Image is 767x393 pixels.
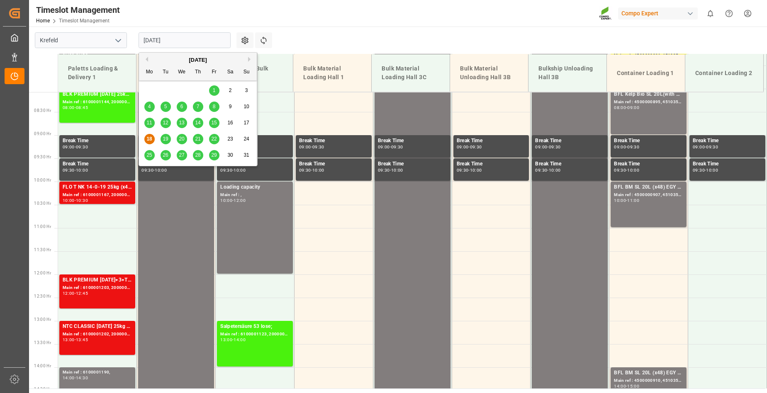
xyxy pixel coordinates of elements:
div: Choose Tuesday, August 26th, 2025 [161,150,171,160]
span: 7 [197,104,200,109]
div: Main ref : 4500000907, 4510356184; [614,192,683,199]
div: Choose Thursday, August 14th, 2025 [193,118,203,128]
div: Break Time [614,137,683,145]
span: 11 [146,120,152,126]
div: - [232,168,234,172]
div: - [547,145,548,149]
span: 22 [211,136,217,142]
div: Bulk Material Unloading Hall 3B [457,61,521,85]
span: 4 [148,104,151,109]
div: Break Time [378,137,447,145]
div: Break Time [535,137,604,145]
span: 19 [163,136,168,142]
div: 09:30 [391,145,403,149]
div: - [468,168,470,172]
div: 10:00 [234,168,246,172]
div: Choose Saturday, August 23rd, 2025 [225,134,236,144]
div: Th [193,67,203,78]
div: 09:30 [220,168,232,172]
div: Choose Thursday, August 7th, 2025 [193,102,203,112]
div: 12:00 [63,291,75,295]
div: Fr [209,67,219,78]
div: - [626,199,627,202]
div: [DATE] [139,56,257,64]
img: Screenshot%202023-09-29%20at%2010.02.21.png_1712312052.png [599,6,612,21]
div: Break Time [378,160,447,168]
div: 10:30 [76,199,88,202]
div: Main ref : 6100001190, [63,369,132,376]
div: - [626,168,627,172]
div: 10:00 [470,168,482,172]
div: Choose Saturday, August 2nd, 2025 [225,85,236,96]
span: 3 [245,87,248,93]
div: 09:30 [693,168,705,172]
span: 11:30 Hr [34,247,51,252]
div: - [75,145,76,149]
div: Bulk Material Loading Hall 1 [300,61,365,85]
div: Choose Friday, August 1st, 2025 [209,85,219,96]
div: 10:00 [76,168,88,172]
div: - [626,384,627,388]
div: Compo Expert [618,7,698,19]
div: Main ref : 6100001167, 2000000907; [63,192,132,199]
div: Choose Thursday, August 21st, 2025 [193,134,203,144]
div: BFL BM SL 20L (x48) EGY MTO; [614,369,683,377]
div: 10:00 [312,168,324,172]
span: 24 [243,136,249,142]
div: Break Time [299,137,368,145]
span: 18 [146,136,152,142]
div: 12:00 [234,199,246,202]
div: Choose Sunday, August 31st, 2025 [241,150,252,160]
div: Choose Monday, August 18th, 2025 [144,134,155,144]
div: Choose Saturday, August 16th, 2025 [225,118,236,128]
div: Choose Friday, August 22nd, 2025 [209,134,219,144]
div: Break Time [614,160,683,168]
div: Timeslot Management [36,4,120,16]
div: Choose Monday, August 25th, 2025 [144,150,155,160]
span: 14:30 Hr [34,387,51,391]
span: 10:00 Hr [34,178,51,182]
span: 28 [195,152,200,158]
span: 16 [227,120,233,126]
button: Help Center [720,4,738,23]
div: Choose Wednesday, August 20th, 2025 [177,134,187,144]
span: 13 [179,120,184,126]
span: 10:30 Hr [34,201,51,206]
div: - [705,145,706,149]
div: 09:30 [299,168,311,172]
div: 09:30 [614,168,626,172]
button: Next Month [248,57,253,62]
div: 10:00 [706,168,718,172]
div: 11:00 [627,199,639,202]
span: 5 [164,104,167,109]
div: 09:30 [706,145,718,149]
div: 08:00 [614,106,626,109]
div: - [75,376,76,380]
span: 9 [229,104,232,109]
div: 14:00 [614,384,626,388]
div: 08:00 [63,106,75,109]
span: 12:30 Hr [34,294,51,298]
div: 09:30 [549,145,561,149]
div: Container Loading 1 [614,65,678,81]
span: 20 [179,136,184,142]
div: 13:00 [63,338,75,342]
div: 10:00 [63,199,75,202]
div: 09:30 [141,168,153,172]
div: - [311,168,312,172]
div: 10:00 [155,168,167,172]
span: 31 [243,152,249,158]
span: 11:00 Hr [34,224,51,229]
div: BLK PREMIUM [DATE] 25kg(x40)D,EN,PL,FNL;NTC PREMIUM [DATE] 25kg (x40) D,EN,PL;FLO T PERM [DATE] 2... [63,90,132,99]
div: - [468,145,470,149]
div: 08:45 [76,106,88,109]
span: 14:00 Hr [34,364,51,368]
a: Home [36,18,50,24]
div: Choose Friday, August 8th, 2025 [209,102,219,112]
span: 17 [243,120,249,126]
div: 09:30 [627,145,639,149]
div: - [390,168,391,172]
div: 10:00 [614,199,626,202]
span: 25 [146,152,152,158]
span: 29 [211,152,217,158]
